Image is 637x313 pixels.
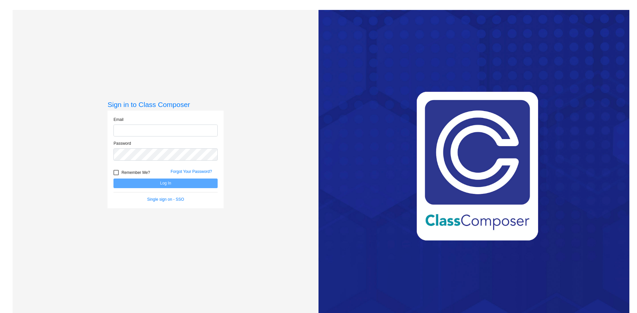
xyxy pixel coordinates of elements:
[171,169,212,174] a: Forgot Your Password?
[121,169,150,177] span: Remember Me?
[113,140,131,146] label: Password
[113,117,123,123] label: Email
[107,100,224,109] h3: Sign in to Class Composer
[147,197,184,202] a: Single sign on - SSO
[113,179,218,188] button: Log In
